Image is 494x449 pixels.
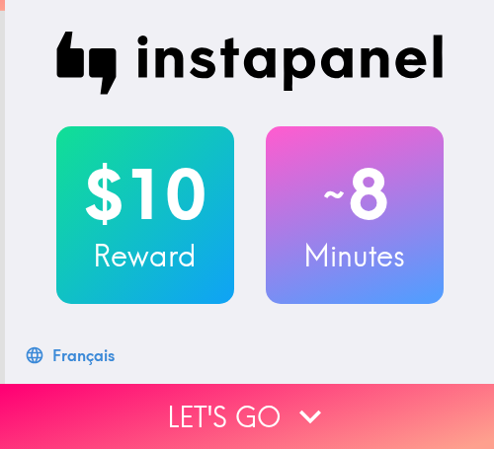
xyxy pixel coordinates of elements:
h2: $10 [56,154,234,235]
span: ~ [320,165,348,224]
div: Français [52,341,115,369]
h3: Minutes [266,235,444,276]
img: Instapanel [56,32,444,95]
h2: 8 [266,154,444,235]
h3: Reward [56,235,234,276]
button: Français [21,336,123,375]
